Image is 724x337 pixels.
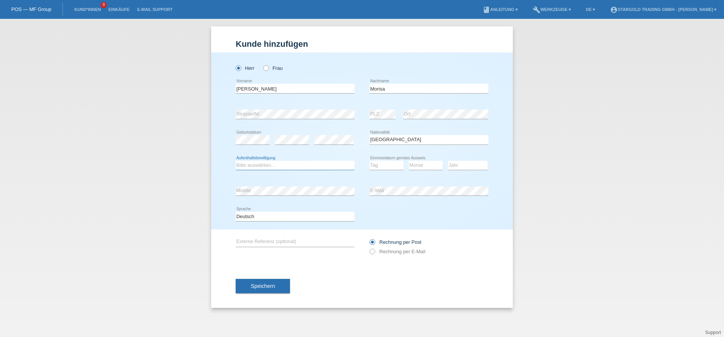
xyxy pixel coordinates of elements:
[251,283,275,289] span: Speichern
[370,239,374,249] input: Rechnung per Post
[101,2,107,8] span: 9
[104,7,133,12] a: Einkäufe
[133,7,176,12] a: E-Mail Support
[236,65,255,71] label: Herr
[370,249,425,254] label: Rechnung per E-Mail
[582,7,599,12] a: DE ▾
[71,7,104,12] a: Kund*innen
[11,6,51,12] a: POS — MF Group
[236,279,290,293] button: Speichern
[370,249,374,258] input: Rechnung per E-Mail
[483,6,490,14] i: book
[606,7,720,12] a: account_circleStargold Trading GmbH - [PERSON_NAME] ▾
[705,330,721,335] a: Support
[236,65,241,70] input: Herr
[610,6,618,14] i: account_circle
[263,65,268,70] input: Frau
[533,6,540,14] i: build
[370,239,421,245] label: Rechnung per Post
[479,7,522,12] a: bookAnleitung ▾
[236,39,488,49] h1: Kunde hinzufügen
[529,7,575,12] a: buildWerkzeuge ▾
[263,65,282,71] label: Frau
